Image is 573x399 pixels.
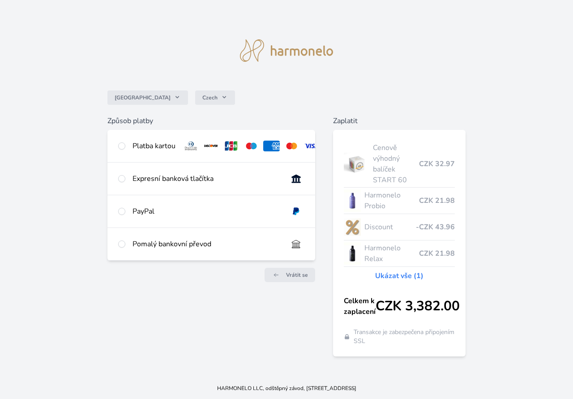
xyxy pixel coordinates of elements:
div: Pomalý bankovní převod [133,239,281,249]
span: Harmonelo Probio [364,190,419,211]
img: mc.svg [283,141,300,151]
span: CZK 21.98 [419,195,455,206]
img: onlineBanking_CZ.svg [288,173,304,184]
span: Vrátit se [286,271,308,279]
span: Celkem k zaplacení [344,296,376,317]
img: CLEAN_RELAX_se_stinem_x-lo.jpg [344,242,361,265]
span: CZK 21.98 [419,248,455,259]
span: Discount [364,222,416,232]
img: bankTransfer_IBAN.svg [288,239,304,249]
span: CZK 3,382.00 [376,298,460,314]
h6: Zaplatit [333,116,466,126]
img: maestro.svg [243,141,260,151]
div: Platba kartou [133,141,175,151]
a: Vrátit se [265,268,315,282]
img: discount-lo.png [344,216,361,238]
img: CLEAN_PROBIO_se_stinem_x-lo.jpg [344,189,361,212]
img: start.jpg [344,153,369,175]
h6: Způsob platby [107,116,315,126]
img: discover.svg [203,141,219,151]
img: amex.svg [263,141,280,151]
div: Expresní banková tlačítka [133,173,281,184]
span: Czech [202,94,218,101]
button: Czech [195,90,235,105]
img: paypal.svg [288,206,304,217]
span: -CZK 43.96 [416,222,455,232]
span: Cenově výhodný balíček START 60 [373,142,419,185]
img: logo.svg [240,39,333,62]
button: [GEOGRAPHIC_DATA] [107,90,188,105]
div: PayPal [133,206,281,217]
span: Harmonelo Relax [364,243,419,264]
span: CZK 32.97 [419,159,455,169]
span: [GEOGRAPHIC_DATA] [115,94,171,101]
img: visa.svg [304,141,320,151]
img: diners.svg [183,141,199,151]
img: jcb.svg [223,141,239,151]
span: Transakce je zabezpečena připojením SSL [354,328,455,346]
a: Ukázat vše (1) [375,270,423,281]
